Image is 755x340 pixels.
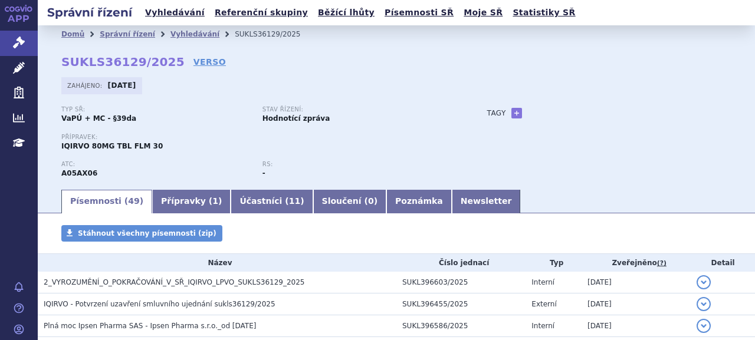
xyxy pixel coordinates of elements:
span: Stáhnout všechny písemnosti (zip) [78,229,216,237]
th: Název [38,254,396,272]
th: Detail [691,254,755,272]
span: Interní [531,322,554,330]
td: SUKL396603/2025 [396,272,526,293]
a: Moje SŘ [460,5,506,21]
h2: Správní řízení [38,4,142,21]
strong: - [262,169,265,177]
p: RS: [262,161,452,168]
a: Statistiky SŘ [509,5,579,21]
a: Stáhnout všechny písemnosti (zip) [61,225,222,242]
span: 0 [368,196,374,206]
strong: ELAFIBRANOR [61,169,97,177]
a: Účastníci (11) [231,190,313,213]
td: SUKL396586/2025 [396,315,526,337]
span: 2_VYROZUMĚNÍ_O_POKRAČOVÁNÍ_V_SŘ_IQIRVO_LPVO_SUKLS36129_2025 [44,278,305,286]
td: SUKL396455/2025 [396,293,526,315]
a: Domů [61,30,84,38]
span: Plná moc Ipsen Pharma SAS - Ipsen Pharma s.r.o._od 16.09.2025 [44,322,256,330]
p: Stav řízení: [262,106,452,113]
strong: Hodnotící zpráva [262,114,330,123]
li: SUKLS36129/2025 [235,25,316,43]
a: Sloučení (0) [313,190,386,213]
th: Typ [526,254,582,272]
a: Písemnosti SŘ [381,5,457,21]
p: Typ SŘ: [61,106,251,113]
strong: [DATE] [108,81,136,90]
span: Interní [531,278,554,286]
a: Poznámka [386,190,452,213]
a: + [511,108,522,118]
a: VERSO [193,56,226,68]
a: Písemnosti (49) [61,190,152,213]
th: Číslo jednací [396,254,526,272]
span: IQIRVO - Potvrzení uzavření smluvního ujednání sukls36129/2025 [44,300,275,308]
h3: Tagy [487,106,506,120]
button: detail [697,319,711,333]
a: Newsletter [452,190,521,213]
a: Vyhledávání [142,5,208,21]
button: detail [697,297,711,311]
a: Správní řízení [100,30,155,38]
a: Běžící lhůty [314,5,378,21]
td: [DATE] [582,272,691,293]
span: IQIRVO 80MG TBL FLM 30 [61,142,163,150]
button: detail [697,275,711,289]
p: ATC: [61,161,251,168]
a: Vyhledávání [170,30,219,38]
span: Externí [531,300,556,308]
strong: SUKLS36129/2025 [61,55,185,69]
a: Přípravky (1) [152,190,231,213]
a: Referenční skupiny [211,5,311,21]
strong: VaPÚ + MC - §39da [61,114,136,123]
span: 49 [128,196,139,206]
td: [DATE] [582,293,691,315]
th: Zveřejněno [582,254,691,272]
span: Zahájeno: [67,81,104,90]
abbr: (?) [657,259,667,268]
span: 1 [212,196,218,206]
p: Přípravek: [61,134,464,141]
span: 11 [289,196,300,206]
td: [DATE] [582,315,691,337]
